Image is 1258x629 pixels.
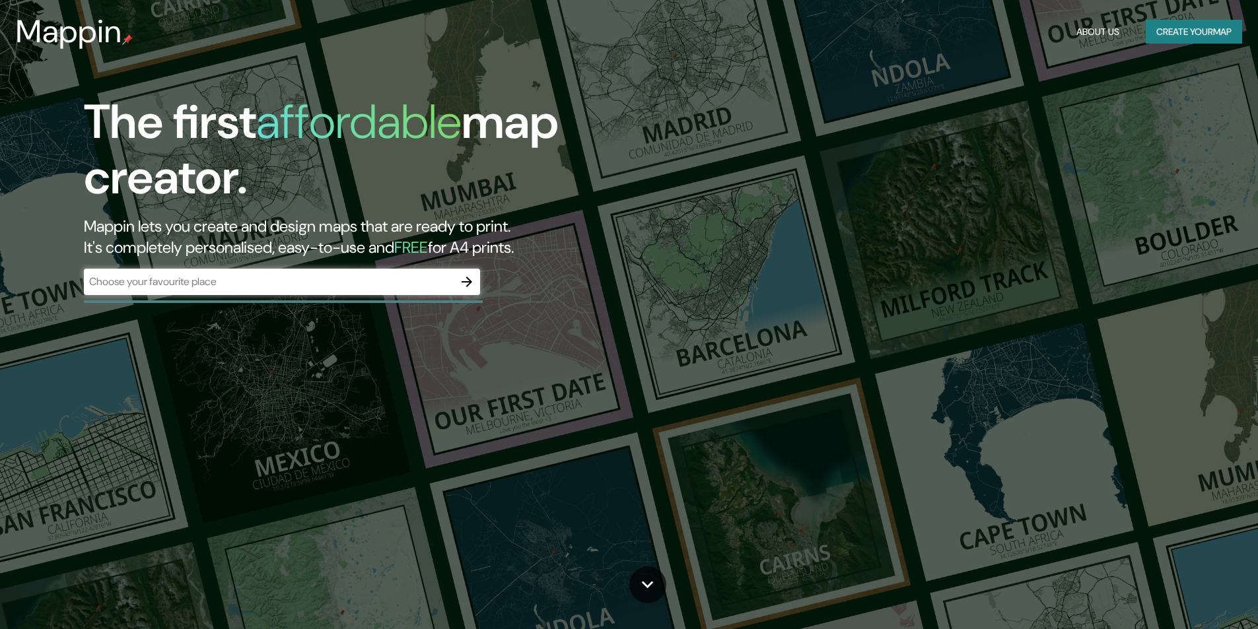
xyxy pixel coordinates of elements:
img: mappin-pin [122,34,133,45]
h1: affordable [256,91,462,152]
h1: The first map creator. [84,94,713,216]
button: About Us [1071,20,1125,44]
h5: FREE [394,237,428,257]
button: Create yourmap [1146,20,1242,44]
h2: Mappin lets you create and design maps that are ready to print. It's completely personalised, eas... [84,216,713,258]
input: Choose your favourite place [84,274,454,289]
h3: Mappin [16,13,122,50]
